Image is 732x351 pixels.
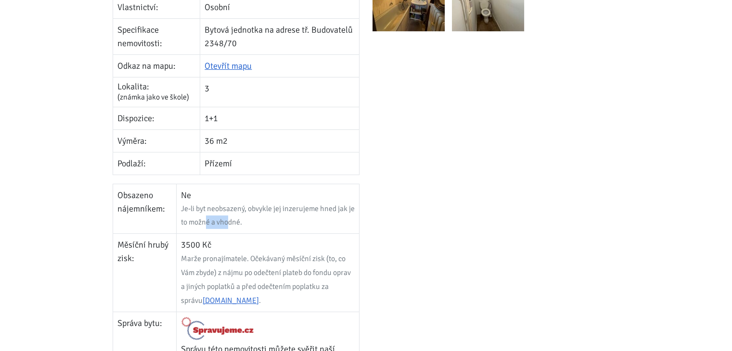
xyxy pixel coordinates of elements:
[113,233,177,312] td: Měsíční hrubý zisk:
[200,18,360,54] td: Bytová jednotka na adrese tř. Budovatelů 2348/70
[113,77,200,107] td: Lokalita:
[117,92,189,102] span: (známka jako ve škole)
[181,202,355,229] div: Je-li byt neobsazený, obvykle jej inzerujeme hned jak je to možné a vhodné.
[113,152,200,175] td: Podlaží:
[176,184,359,233] td: Ne
[205,61,252,71] a: Otevřít mapu
[113,54,200,77] td: Odkaz na mapu:
[113,107,200,129] td: Dispozice:
[113,18,200,54] td: Specifikace nemovitosti:
[113,129,200,152] td: Výměra:
[176,233,359,312] td: 3500 Kč
[200,77,360,107] td: 3
[181,316,255,340] img: Logo Spravujeme.cz
[200,152,360,175] td: Přízemí
[113,184,177,233] td: Obsazeno nájemníkem:
[181,254,351,305] span: Marže pronajímatele. Očekávaný měsíční zisk (to, co Vám zbyde) z nájmu po odečtení plateb do fond...
[203,296,259,305] a: [DOMAIN_NAME]
[200,129,360,152] td: 36 m2
[200,107,360,129] td: 1+1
